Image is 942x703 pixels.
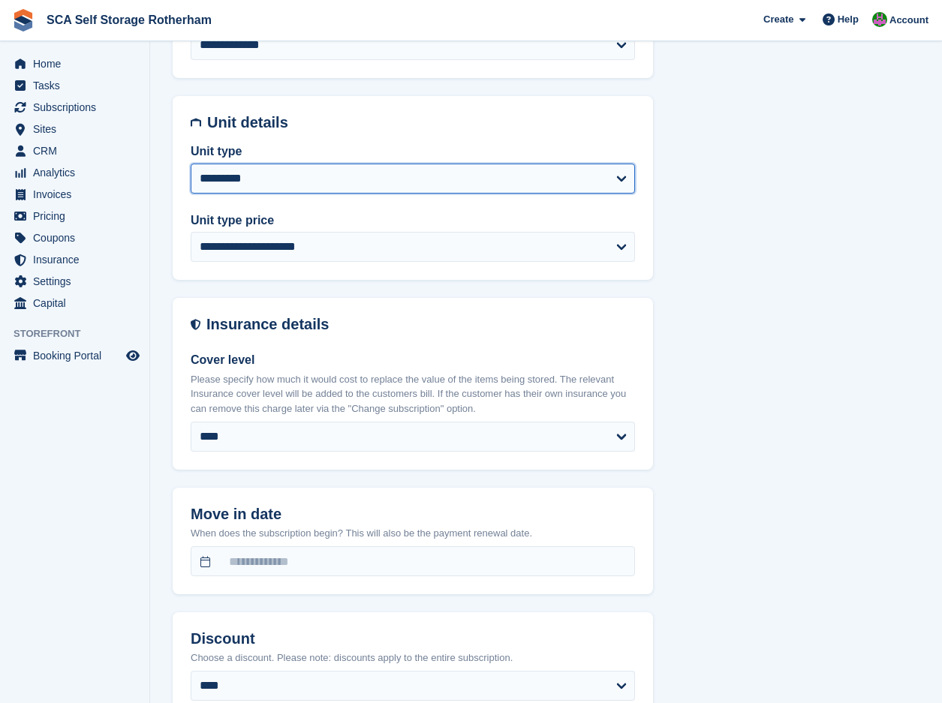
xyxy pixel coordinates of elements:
[191,143,635,161] label: Unit type
[191,630,635,647] h2: Discount
[191,114,201,131] img: unit-details-icon-595b0c5c156355b767ba7b61e002efae458ec76ed5ec05730b8e856ff9ea34a9.svg
[124,347,142,365] a: Preview store
[191,212,635,230] label: Unit type price
[8,293,142,314] a: menu
[8,140,142,161] a: menu
[872,12,887,27] img: Sarah Race
[12,9,35,32] img: stora-icon-8386f47178a22dfd0bd8f6a31ec36ba5ce8667c1dd55bd0f319d3a0aa187defe.svg
[8,227,142,248] a: menu
[41,8,218,32] a: SCA Self Storage Rotherham
[33,119,123,140] span: Sites
[889,13,928,28] span: Account
[8,345,142,366] a: menu
[8,119,142,140] a: menu
[8,206,142,227] a: menu
[8,53,142,74] a: menu
[33,75,123,96] span: Tasks
[206,316,635,333] h2: Insurance details
[191,316,200,333] img: insurance-details-icon-731ffda60807649b61249b889ba3c5e2b5c27d34e2e1fb37a309f0fde93ff34a.svg
[33,53,123,74] span: Home
[33,345,123,366] span: Booking Portal
[33,271,123,292] span: Settings
[33,184,123,205] span: Invoices
[33,162,123,183] span: Analytics
[191,351,635,369] label: Cover level
[191,506,635,523] h2: Move in date
[33,97,123,118] span: Subscriptions
[33,206,123,227] span: Pricing
[8,75,142,96] a: menu
[8,162,142,183] a: menu
[33,227,123,248] span: Coupons
[8,249,142,270] a: menu
[14,326,149,341] span: Storefront
[33,249,123,270] span: Insurance
[191,526,635,541] p: When does the subscription begin? This will also be the payment renewal date.
[763,12,793,27] span: Create
[8,271,142,292] a: menu
[191,372,635,416] p: Please specify how much it would cost to replace the value of the items being stored. The relevan...
[33,140,123,161] span: CRM
[191,650,635,665] p: Choose a discount. Please note: discounts apply to the entire subscription.
[33,293,123,314] span: Capital
[838,12,859,27] span: Help
[8,97,142,118] a: menu
[207,114,635,131] h2: Unit details
[8,184,142,205] a: menu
